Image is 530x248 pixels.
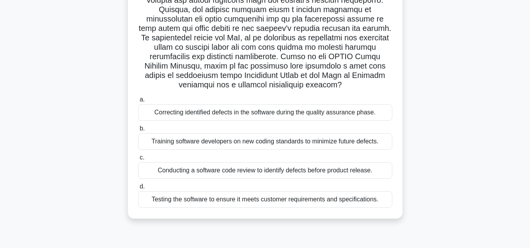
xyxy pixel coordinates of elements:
[138,162,392,179] div: Conducting a software code review to identify defects before product release.
[140,183,145,190] span: d.
[138,104,392,121] div: Correcting identified defects in the software during the quality assurance phase.
[138,191,392,208] div: Testing the software to ensure it meets customer requirements and specifications.
[138,133,392,150] div: Training software developers on new coding standards to minimize future defects.
[140,154,144,161] span: c.
[140,96,145,103] span: a.
[140,125,145,132] span: b.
